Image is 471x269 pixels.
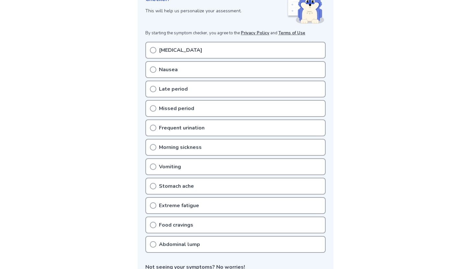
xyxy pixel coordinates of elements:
[159,85,188,93] p: Late period
[159,143,202,151] p: Morning sickness
[241,30,269,36] a: Privacy Policy
[159,202,199,209] p: Extreme fatigue
[159,163,181,171] p: Vomiting
[159,46,202,54] p: [MEDICAL_DATA]
[159,241,200,248] p: Abdominal lump
[159,124,205,132] p: Frequent urination
[159,66,178,73] p: Nausea
[278,30,305,36] a: Terms of Use
[159,105,194,112] p: Missed period
[159,221,193,229] p: Food cravings
[145,7,287,14] p: This will help us personalize your assessment.
[159,182,194,190] p: Stomach ache
[145,30,326,37] p: By starting the symptom checker, you agree to the and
